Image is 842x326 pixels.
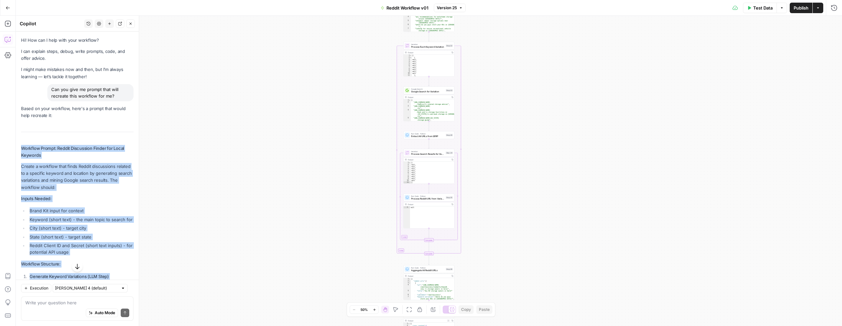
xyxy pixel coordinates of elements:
span: Toggle code folding, rows 2 through 10 [409,280,411,282]
span: Run Code · Python [411,132,444,135]
div: 11 [404,74,412,76]
div: Step 23 [446,89,453,92]
div: Step 29 [446,134,453,137]
p: I might make mistakes now and then, but I’m always learning — let’s tackle it together! [21,66,134,80]
div: Run Code · PythonProcess Reddit URL from VariationStep 25Outputnull [404,194,455,228]
li: City (short text) - target city [28,225,134,231]
div: Can you give me prompt that will recreate this workflow for me? [47,84,134,101]
g: Edge from step_22 to step_23 [429,77,430,86]
div: 5 [404,20,411,24]
div: 3 [404,282,411,284]
div: 4 [404,284,411,290]
span: Run Code · Python [411,267,444,269]
div: 1 [404,162,411,164]
div: Output [408,275,449,277]
div: 5 [404,290,411,294]
div: 1 [404,206,410,208]
div: Google SearchGoogle Search for VariationStep 23Output[ "[URL][DOMAIN_NAME] /1ad5iss/rv_covered_st... [404,86,455,121]
div: 4 [404,60,412,62]
span: Version 25 [437,5,457,11]
div: LoopIterationProcess Search Results for VariationStep 24Output[null,null,null,null,null,null,null... [404,149,455,184]
div: Complete [404,238,455,242]
span: Reddit Workflow v01 [386,5,429,11]
button: Paste [476,305,492,314]
p: I can explain steps, debug, write prompts, code, and offer advice. [21,48,134,62]
li: Brand Kit input for context [28,207,134,214]
div: 5 [404,170,411,172]
div: Output [408,96,449,99]
div: LoopIterationProcess Each Keyword VariationStep 22Output[ [null,null,null,null,null,null,null,nul... [404,42,455,77]
div: 7 [404,28,411,32]
div: 6 [404,24,411,28]
span: Aggregate All Reddit URLs [411,269,444,272]
div: Complete [424,252,434,255]
span: Run Code · Python [411,195,444,198]
div: 2 [404,57,412,58]
div: Run Code · PythonAggregate All Reddit URLsStep 26Output{ "reddit_urls":[ { "url":"[URL][DOMAIN_NA... [404,265,455,300]
div: Step 24 [446,151,453,154]
li: Keyword (short text) - the main topic to search for [28,216,134,223]
span: Test Data [753,5,773,11]
span: Toggle code folding, rows 1 through 125 [410,55,412,57]
div: 8 [404,300,411,302]
span: 50% [360,307,368,312]
div: 6 [404,121,411,127]
div: Complete [404,252,455,255]
div: Output [408,158,449,161]
div: 4 [404,109,411,117]
div: Step 25 [446,196,453,199]
div: 10 [404,179,411,181]
span: Toggle code folding, rows 2 through 11 [410,57,412,58]
span: Paste [479,307,490,313]
p: Create a workflow that finds Reddit discussions related to a specific keyword and location by gen... [21,163,134,191]
span: Process Reddit URL from Variation [411,197,444,200]
p: Based on your workflow, here's a prompt that would help recreate it: [21,105,134,119]
button: Copy [458,305,474,314]
div: Complete [424,238,434,242]
span: Toggle code folding, rows 1 through 3 [408,323,410,325]
div: 11 [404,181,411,183]
div: Output [408,203,449,206]
g: Edge from step_24 to step_25 [429,184,430,193]
div: 5 [404,117,411,121]
g: Edge from step_21 to step_22 [429,32,430,41]
span: Toggle code folding, rows 3 through 9 [409,282,411,284]
div: 8 [404,175,411,177]
div: 6 [404,172,411,174]
div: 4 [404,168,411,170]
button: Publish [790,3,812,13]
span: Execution [30,285,48,291]
div: 9 [404,70,412,72]
span: Toggle code folding, rows 1 through 11 [409,99,411,101]
div: 6 [404,64,412,66]
div: 7 [404,174,411,175]
div: 5 [404,62,412,64]
g: Edge from step_23 to step_29 [429,121,430,131]
g: Edge from step_26 to step_27 [429,300,430,310]
div: 3 [404,58,412,60]
div: 2 [404,101,411,105]
span: Extract All URLs from SERP [411,135,444,138]
div: 1 [404,278,411,280]
span: Toggle code folding, rows 1 through 13 [409,278,411,280]
div: 4 [404,16,411,20]
div: 1 [404,99,411,101]
strong: Generate Keyword Variations (LLM Step) [30,274,109,279]
button: Version 25 [434,4,466,12]
div: 9 [404,177,411,179]
div: 3 [404,105,411,109]
button: Test Data [743,3,777,13]
li: Reddit Client ID and Secret (short text inputs) - for potential API usage [28,242,134,255]
strong: Workflow Prompt: Reddit Discussion Finder for Local Keywords [21,146,124,158]
span: Google Search for Variation [411,90,444,93]
span: Auto Mode [95,310,115,316]
div: Output [408,51,449,54]
span: Publish [794,5,808,11]
div: 3 [404,166,411,168]
span: Toggle code folding, rows 1 through 11 [409,162,411,164]
div: 2 [404,164,411,166]
span: Iteration [411,150,444,153]
div: 10 [404,72,412,74]
strong: Inputs Needed: [21,196,52,201]
strong: Workflow Structure: [21,261,61,267]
